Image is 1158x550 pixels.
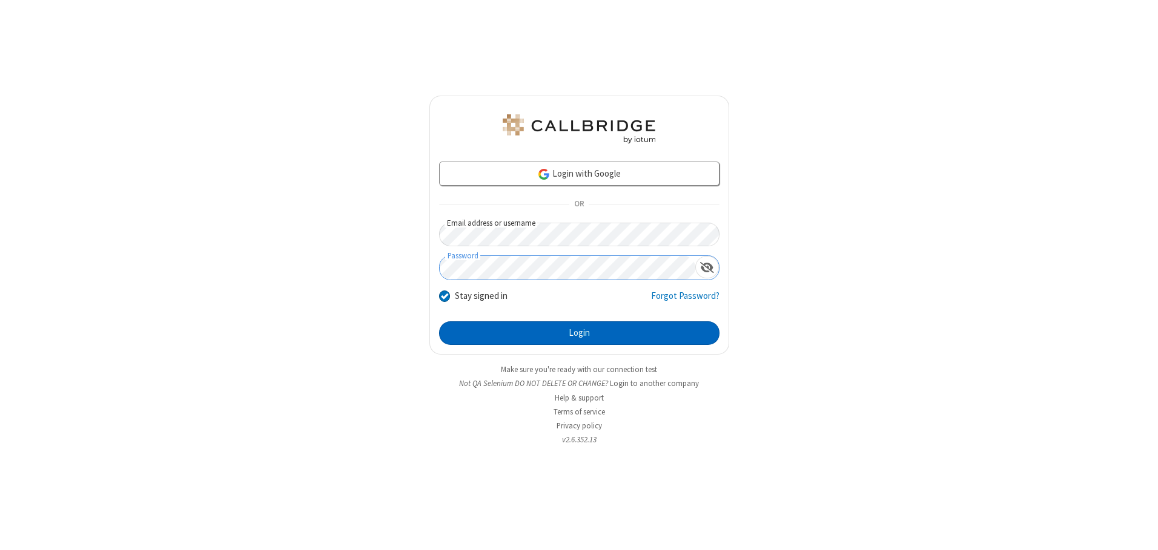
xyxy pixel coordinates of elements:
li: Not QA Selenium DO NOT DELETE OR CHANGE? [429,378,729,389]
a: Help & support [555,393,604,403]
a: Privacy policy [557,421,602,431]
div: Show password [695,256,719,278]
img: QA Selenium DO NOT DELETE OR CHANGE [500,114,658,143]
img: google-icon.png [537,168,551,181]
span: OR [569,196,589,213]
input: Email address or username [439,223,720,246]
a: Make sure you're ready with our connection test [501,364,657,375]
input: Password [440,256,695,280]
a: Forgot Password? [651,289,720,312]
a: Terms of service [554,407,605,417]
label: Stay signed in [455,289,508,303]
button: Login [439,321,720,345]
a: Login with Google [439,162,720,186]
button: Login to another company [610,378,699,389]
li: v2.6.352.13 [429,434,729,445]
